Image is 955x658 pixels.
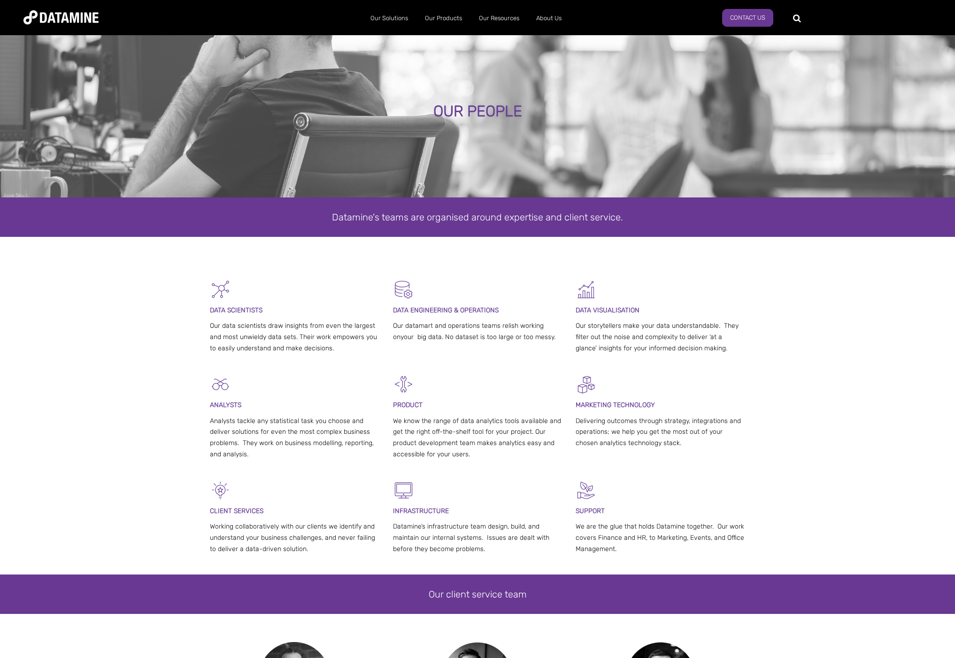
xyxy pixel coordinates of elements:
p: Delivering outcomes through strategy, integrations and operations; we help you get the most out o... [576,416,745,449]
span: CLI [210,507,220,515]
img: Mentor [576,480,597,501]
span: ANALYSTS [210,401,241,409]
span: Our client service team [429,589,527,600]
span: Datamine's teams are organised around expertise and client service. [332,212,623,223]
span: MARKETING TECHNOLOGY [576,401,655,409]
p: Our data scientists draw insights from even the largest and most unwieldy data sets. Their work e... [210,320,379,354]
a: Our Products [416,6,470,30]
p: Datamine’s infrastructure team design, build, and maintain our internal systems. Issues are dealt... [393,521,562,554]
span: DATA VISUALISATION [576,306,639,314]
p: Our datamart and operations teams relish working onyour big data. No dataset is too large or too ... [393,320,562,343]
img: IT [393,480,414,501]
span: ENT SERVICES [220,507,263,515]
span: DATA SCIENTISTS [210,306,262,314]
span: PRODUCT [393,401,423,409]
img: Graph - Network [210,279,231,300]
p: Analysts tackle any statistical task you choose and deliver solutions for even the most complex b... [210,416,379,460]
img: Digital Activation [576,374,597,395]
span: SUPPORT [576,507,605,515]
img: Client Services [210,480,231,501]
img: Graph 5 [576,279,597,300]
p: We are the glue that holds Datamine together. Our work covers Finance and HR, to Marketing, Event... [576,521,745,554]
span: INFRASTRUCTURE [393,507,449,515]
a: About Us [528,6,570,30]
a: Our Solutions [362,6,416,30]
p: Working collaboratively with our clients we identify and understand your business challenges, and... [210,521,379,554]
img: Analysts [210,374,231,395]
div: OUR PEOPLE [108,103,847,120]
span: DATA ENGINEERING & OPERATIONS [393,306,499,314]
a: Our Resources [470,6,528,30]
img: Datamine [23,10,99,24]
p: Our storytellers make your data understandable. They filter out the noise and complexity to deliv... [576,320,745,354]
p: We know the range of data analytics tools available and get the right off-the-shelf tool for your... [393,416,562,460]
img: Development [393,374,414,395]
a: Contact us [722,9,773,27]
img: Datamart [393,279,414,300]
